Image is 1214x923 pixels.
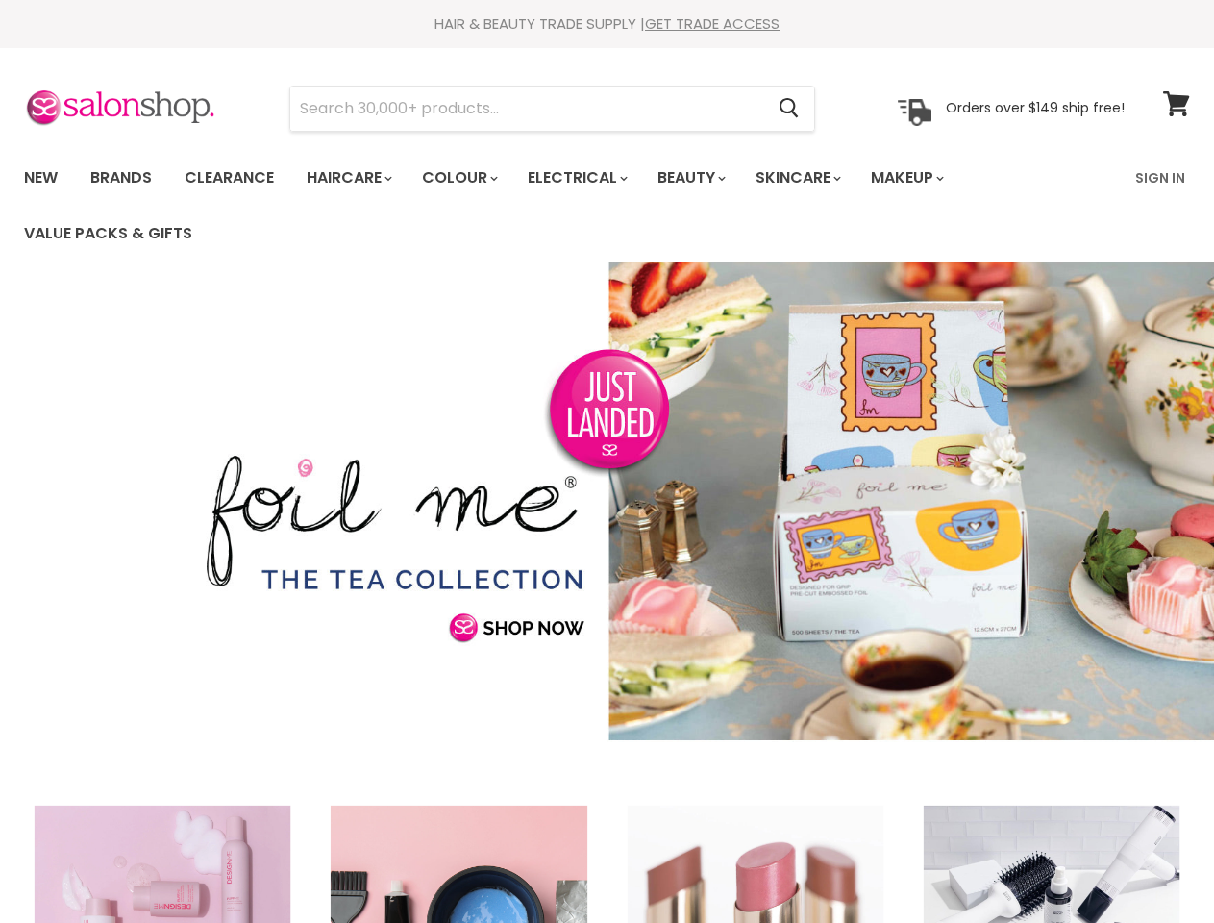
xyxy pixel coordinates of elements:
[763,87,814,131] button: Search
[10,150,1124,262] ul: Main menu
[946,99,1125,116] p: Orders over $149 ship free!
[513,158,639,198] a: Electrical
[1124,158,1197,198] a: Sign In
[289,86,815,132] form: Product
[10,158,72,198] a: New
[643,158,737,198] a: Beauty
[856,158,955,198] a: Makeup
[408,158,509,198] a: Colour
[292,158,404,198] a: Haircare
[76,158,166,198] a: Brands
[645,13,780,34] a: GET TRADE ACCESS
[290,87,763,131] input: Search
[10,213,207,254] a: Value Packs & Gifts
[170,158,288,198] a: Clearance
[741,158,853,198] a: Skincare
